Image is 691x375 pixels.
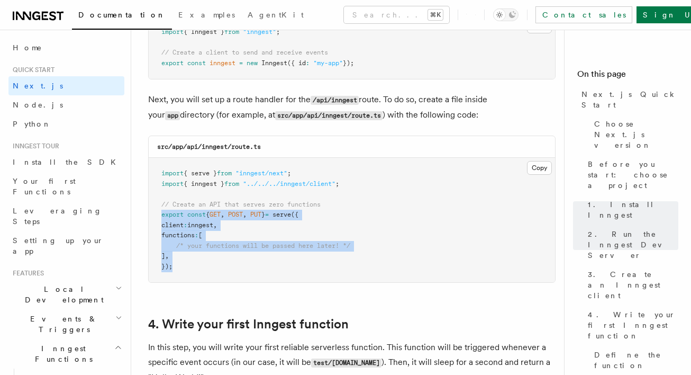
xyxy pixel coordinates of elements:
span: , [243,211,247,218]
span: Events & Triggers [8,314,115,335]
span: inngest [210,59,235,67]
span: GET [210,211,221,218]
span: "inngest/next" [235,169,287,177]
a: Home [8,38,124,57]
a: Contact sales [535,6,632,23]
span: // Create a client to send and receive events [161,49,328,56]
span: Features [8,269,44,278]
span: Inngest tour [8,142,59,150]
a: Setting up your app [8,231,124,261]
button: Events & Triggers [8,309,124,339]
span: POST [228,211,243,218]
a: 3. Create an Inngest client [584,265,678,305]
span: client [161,221,184,229]
span: }); [343,59,354,67]
span: ({ id [287,59,306,67]
code: src/app/api/inngest/route.ts [275,111,383,120]
span: Node.js [13,101,63,109]
span: Your first Functions [13,177,76,196]
span: AgentKit [248,11,304,19]
span: "my-app" [313,59,343,67]
a: Your first Functions [8,172,124,201]
span: , [165,252,169,260]
code: test/[DOMAIN_NAME] [311,359,381,368]
span: , [221,211,224,218]
span: 3. Create an Inngest client [588,269,678,301]
button: Inngest Functions [8,339,124,369]
span: = [239,59,243,67]
button: Search...⌘K [344,6,449,23]
span: [ [198,231,202,239]
a: Before you start: choose a project [584,155,678,195]
a: Install the SDK [8,153,124,172]
span: Python [13,120,51,128]
span: 1. Install Inngest [588,199,678,220]
a: Leveraging Steps [8,201,124,231]
span: }); [161,263,172,270]
span: Quick start [8,66,54,74]
span: from [224,28,239,35]
span: = [265,211,269,218]
span: // Create an API that serves zero functions [161,201,321,208]
span: ; [276,28,280,35]
span: "inngest" [243,28,276,35]
code: src/app/api/inngest/route.ts [157,143,261,150]
h4: On this page [577,68,678,85]
span: : [184,221,187,229]
span: Choose Next.js version [594,119,678,150]
code: /api/inngest [311,96,359,105]
span: ] [161,252,165,260]
code: app [165,111,180,120]
span: Next.js Quick Start [581,89,678,110]
span: from [217,169,232,177]
span: export [161,59,184,67]
span: import [161,169,184,177]
span: , [213,221,217,229]
span: functions [161,231,195,239]
span: PUT [250,211,261,218]
a: Choose Next.js version [590,114,678,155]
span: Install the SDK [13,158,122,166]
span: serve [272,211,291,218]
span: Before you start: choose a project [588,159,678,191]
span: inngest [187,221,213,229]
a: Python [8,114,124,133]
button: Local Development [8,280,124,309]
a: Documentation [72,3,172,30]
a: Examples [172,3,241,29]
span: Leveraging Steps [13,207,102,226]
span: Setting up your app [13,236,104,255]
a: 2. Run the Inngest Dev Server [584,225,678,265]
span: 4. Write your first Inngest function [588,309,678,341]
span: ; [335,180,339,187]
span: { [206,211,210,218]
span: 2. Run the Inngest Dev Server [588,229,678,261]
kbd: ⌘K [428,10,443,20]
a: Next.js [8,76,124,95]
a: Node.js [8,95,124,114]
p: Next, you will set up a route handler for the route. To do so, create a file inside your director... [148,92,556,123]
button: Copy [527,161,552,175]
span: new [247,59,258,67]
span: Define the function [594,350,678,371]
span: Inngest [261,59,287,67]
span: import [161,180,184,187]
span: Documentation [78,11,166,19]
span: ; [287,169,291,177]
a: Next.js Quick Start [577,85,678,114]
button: Toggle dark mode [493,8,519,21]
span: { inngest } [184,180,224,187]
span: const [187,59,206,67]
span: } [261,211,265,218]
span: Inngest Functions [8,343,114,364]
a: 1. Install Inngest [584,195,678,225]
span: ({ [291,211,298,218]
span: { serve } [184,169,217,177]
span: Examples [178,11,235,19]
a: 4. Write your first Inngest function [584,305,678,345]
span: import [161,28,184,35]
span: /* your functions will be passed here later! */ [176,242,350,249]
span: "../../../inngest/client" [243,180,335,187]
span: { Inngest } [184,28,224,35]
a: AgentKit [241,3,310,29]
